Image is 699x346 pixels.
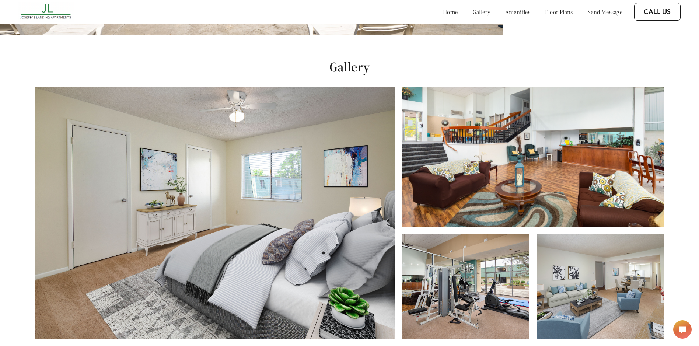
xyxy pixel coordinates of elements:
img: Furnished Interior [537,234,664,339]
a: send message [588,8,622,15]
a: amenities [505,8,531,15]
a: Call Us [644,8,671,16]
img: Fitness Center [402,234,530,339]
a: gallery [473,8,490,15]
img: Furnished Bedroom [35,87,395,339]
img: Clubhouse [402,87,664,227]
button: Call Us [634,3,681,21]
img: josephs_landing_logo.png [18,2,74,22]
a: home [443,8,458,15]
a: floor plans [545,8,573,15]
